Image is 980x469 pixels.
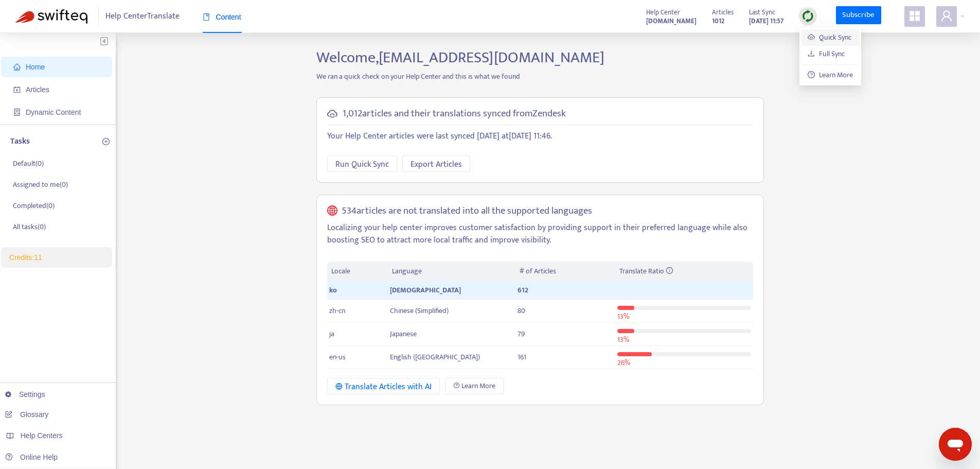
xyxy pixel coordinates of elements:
a: Glossary [5,410,48,419]
span: Dynamic Content [26,108,81,116]
button: Run Quick Sync [327,155,397,172]
span: Help Center [646,7,680,18]
th: Locale [327,262,388,282]
div: Translate Ratio [619,266,749,277]
span: zh-cn [329,305,345,317]
h5: 1,012 articles and their translations synced from Zendesk [343,108,566,120]
span: 13 % [617,334,629,345]
span: ja [329,328,334,340]
span: book [203,13,210,21]
iframe: 메시징 창을 시작하는 버튼, 대화 진행 중 [939,428,972,461]
strong: 1012 [712,15,724,27]
p: Default ( 0 ) [13,158,44,169]
a: [DOMAIN_NAME] [646,15,697,27]
div: Translate Articles with AI [335,380,432,393]
th: Language [388,262,515,282]
span: Home [26,63,45,71]
span: Chinese (Simplified) [390,305,449,317]
span: ko [329,284,337,296]
h5: 534 articles are not translated into all the supported languages [342,205,592,217]
span: Welcome, [EMAIL_ADDRESS][DOMAIN_NAME] [316,45,604,71]
span: 26 % [617,357,630,369]
span: Export Articles [411,158,462,171]
span: 161 [518,351,526,363]
strong: [DATE] 11:57 [749,15,783,27]
span: appstore [908,10,921,22]
span: en-us [329,351,346,363]
span: 80 [518,305,525,317]
span: 79 [518,328,525,340]
span: user [940,10,953,22]
p: Your Help Center articles were last synced [DATE] at [DATE] 11:46 . [327,130,753,143]
span: home [13,63,21,71]
span: Last Sync [749,7,775,18]
span: Run Quick Sync [335,158,389,171]
p: Localizing your help center improves customer satisfaction by providing support in their preferre... [327,222,753,247]
a: Quick Sync [808,31,851,43]
p: Completed ( 0 ) [13,200,55,211]
a: Full Sync [808,48,845,60]
span: Help Centers [21,431,63,440]
span: Japanese [390,328,417,340]
a: Settings [5,390,45,398]
span: English ([GEOGRAPHIC_DATA]) [390,351,480,363]
span: Help Center Translate [105,7,180,26]
span: Content [203,13,241,21]
span: cloud-sync [327,109,337,119]
a: Learn More [445,378,504,394]
p: Assigned to me ( 0 ) [13,179,68,190]
img: sync.dc5367851b00ba804db3.png [801,10,814,23]
a: Subscribe [836,6,881,25]
span: Learn More [461,380,495,392]
span: [DEMOGRAPHIC_DATA] [390,284,461,296]
a: question-circleLearn More [808,69,853,81]
img: Swifteq [15,9,87,24]
p: We ran a quick check on your Help Center and this is what we found [309,71,772,82]
button: Export Articles [402,155,470,172]
span: 13 % [617,310,629,322]
span: container [13,109,21,116]
p: All tasks ( 0 ) [13,221,46,232]
span: Articles [712,7,734,18]
span: global [327,205,337,217]
span: 612 [518,284,528,296]
p: Tasks [10,135,30,148]
a: Online Help [5,453,58,461]
span: account-book [13,86,21,93]
span: Articles [26,85,49,94]
button: Translate Articles with AI [327,378,440,394]
span: plus-circle [102,138,110,145]
th: # of Articles [515,262,615,282]
a: Credits:11 [9,253,42,262]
